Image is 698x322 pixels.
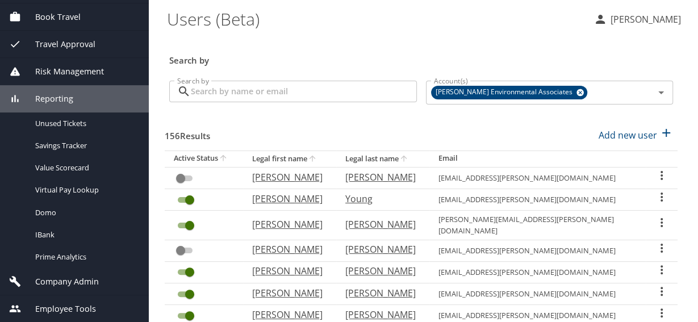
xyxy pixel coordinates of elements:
td: [PERSON_NAME][EMAIL_ADDRESS][PERSON_NAME][DOMAIN_NAME] [429,211,646,240]
span: Risk Management [21,65,104,78]
p: Young [345,192,416,206]
span: Travel Approval [21,38,95,51]
p: [PERSON_NAME] [345,170,416,184]
button: sort [218,153,229,164]
th: Legal last name [336,150,429,167]
span: IBank [35,229,135,240]
span: Value Scorecard [35,162,135,173]
th: Legal first name [243,150,336,167]
h3: 156 Results [165,123,210,143]
p: [PERSON_NAME] [345,308,416,321]
button: sort [307,154,319,165]
span: Unused Tickets [35,118,135,129]
span: Prime Analytics [35,252,135,262]
span: Company Admin [21,275,99,288]
h3: Search by [169,47,673,67]
td: [EMAIL_ADDRESS][PERSON_NAME][DOMAIN_NAME] [429,167,646,189]
div: [PERSON_NAME] Environmental Associates [431,86,587,99]
p: [PERSON_NAME] [252,170,323,184]
p: [PERSON_NAME] [345,242,416,256]
span: Employee Tools [21,303,96,315]
p: [PERSON_NAME] [252,242,323,256]
span: Book Travel [21,11,81,23]
p: [PERSON_NAME] [252,192,323,206]
td: [EMAIL_ADDRESS][PERSON_NAME][DOMAIN_NAME] [429,261,646,283]
p: [PERSON_NAME] [252,264,323,278]
th: Email [429,150,646,167]
button: [PERSON_NAME] [589,9,686,30]
button: Open [653,85,669,101]
p: [PERSON_NAME] [252,218,323,231]
p: [PERSON_NAME] [252,286,323,300]
th: Active Status [165,150,243,167]
p: Add new user [599,128,657,142]
p: [PERSON_NAME] [607,12,681,26]
p: [PERSON_NAME] [345,286,416,300]
p: [PERSON_NAME] [252,308,323,321]
h1: Users (Beta) [167,1,584,36]
span: Savings Tracker [35,140,135,151]
td: [EMAIL_ADDRESS][PERSON_NAME][DOMAIN_NAME] [429,240,646,261]
span: Reporting [21,93,73,105]
span: [PERSON_NAME] Environmental Associates [431,86,579,98]
button: sort [399,154,410,165]
td: [EMAIL_ADDRESS][PERSON_NAME][DOMAIN_NAME] [429,189,646,211]
td: [EMAIL_ADDRESS][PERSON_NAME][DOMAIN_NAME] [429,283,646,305]
span: Domo [35,207,135,218]
input: Search by name or email [191,81,417,102]
p: [PERSON_NAME] [345,264,416,278]
button: Add new user [594,123,678,148]
span: Virtual Pay Lookup [35,185,135,195]
p: [PERSON_NAME] [345,218,416,231]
